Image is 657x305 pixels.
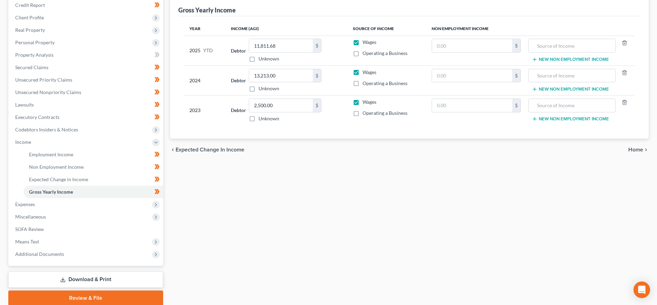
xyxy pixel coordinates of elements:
label: Debtor [231,47,246,54]
i: chevron_right [643,147,649,152]
span: Non Employment Income [29,164,84,170]
a: SOFA Review [10,223,163,235]
th: Year [184,22,225,36]
a: Employment Income [24,148,163,161]
span: Real Property [15,27,45,33]
div: $ [512,69,520,82]
span: Operating a Business [363,50,407,56]
span: SOFA Review [15,226,44,232]
i: chevron_left [170,147,176,152]
button: chevron_left Expected Change in Income [170,147,244,152]
input: Source of Income [532,39,612,52]
div: 2023 [189,99,220,122]
div: $ [313,69,321,82]
div: 2025 [189,39,220,62]
label: Unknown [259,115,279,122]
div: $ [512,99,520,112]
th: Source of Income [347,22,426,36]
span: Means Test [15,239,39,244]
button: New Non Employment Income [532,86,609,92]
a: Executory Contracts [10,111,163,123]
span: Unsecured Nonpriority Claims [15,89,81,95]
th: Non Employment Income [426,22,635,36]
span: YTD [203,47,213,54]
button: New Non Employment Income [532,57,609,62]
span: Operating a Business [363,110,407,116]
span: Additional Documents [15,251,64,257]
span: Secured Claims [15,64,48,70]
button: New Non Employment Income [532,116,609,122]
span: Expenses [15,201,35,207]
input: 0.00 [249,99,313,112]
div: $ [512,39,520,52]
div: $ [313,39,321,52]
a: Non Employment Income [24,161,163,173]
span: Codebtors Insiders & Notices [15,127,78,132]
span: Employment Income [29,151,73,157]
label: Unknown [259,85,279,92]
a: Unsecured Priority Claims [10,74,163,86]
span: Personal Property [15,39,55,45]
input: 0.00 [432,39,512,52]
div: Open Intercom Messenger [633,281,650,298]
input: 0.00 [249,69,313,82]
span: Client Profile [15,15,44,20]
a: Unsecured Nonpriority Claims [10,86,163,99]
span: Home [628,147,643,152]
div: $ [313,99,321,112]
span: Wages [363,39,376,45]
a: Lawsuits [10,99,163,111]
a: Property Analysis [10,49,163,61]
span: Expected Change in Income [176,147,244,152]
th: Income (AGI) [225,22,347,36]
span: Miscellaneous [15,214,46,220]
span: Income [15,139,31,145]
label: Debtor [231,77,246,84]
span: Expected Change in Income [29,176,88,182]
button: Home chevron_right [628,147,649,152]
span: Wages [363,99,376,105]
input: 0.00 [249,39,313,52]
span: Gross Yearly Income [29,189,73,195]
a: Secured Claims [10,61,163,74]
input: 0.00 [432,69,512,82]
input: 0.00 [432,99,512,112]
div: Gross Yearly Income [178,6,236,14]
a: Download & Print [8,271,163,288]
span: Credit Report [15,2,45,8]
input: Source of Income [532,69,612,82]
span: Wages [363,69,376,75]
span: Property Analysis [15,52,54,58]
span: Unsecured Priority Claims [15,77,72,83]
label: Debtor [231,107,246,114]
span: Executory Contracts [15,114,59,120]
span: Lawsuits [15,102,34,108]
a: Expected Change in Income [24,173,163,186]
a: Gross Yearly Income [24,186,163,198]
label: Unknown [259,55,279,62]
div: 2024 [189,69,220,92]
input: Source of Income [532,99,612,112]
span: Operating a Business [363,80,407,86]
